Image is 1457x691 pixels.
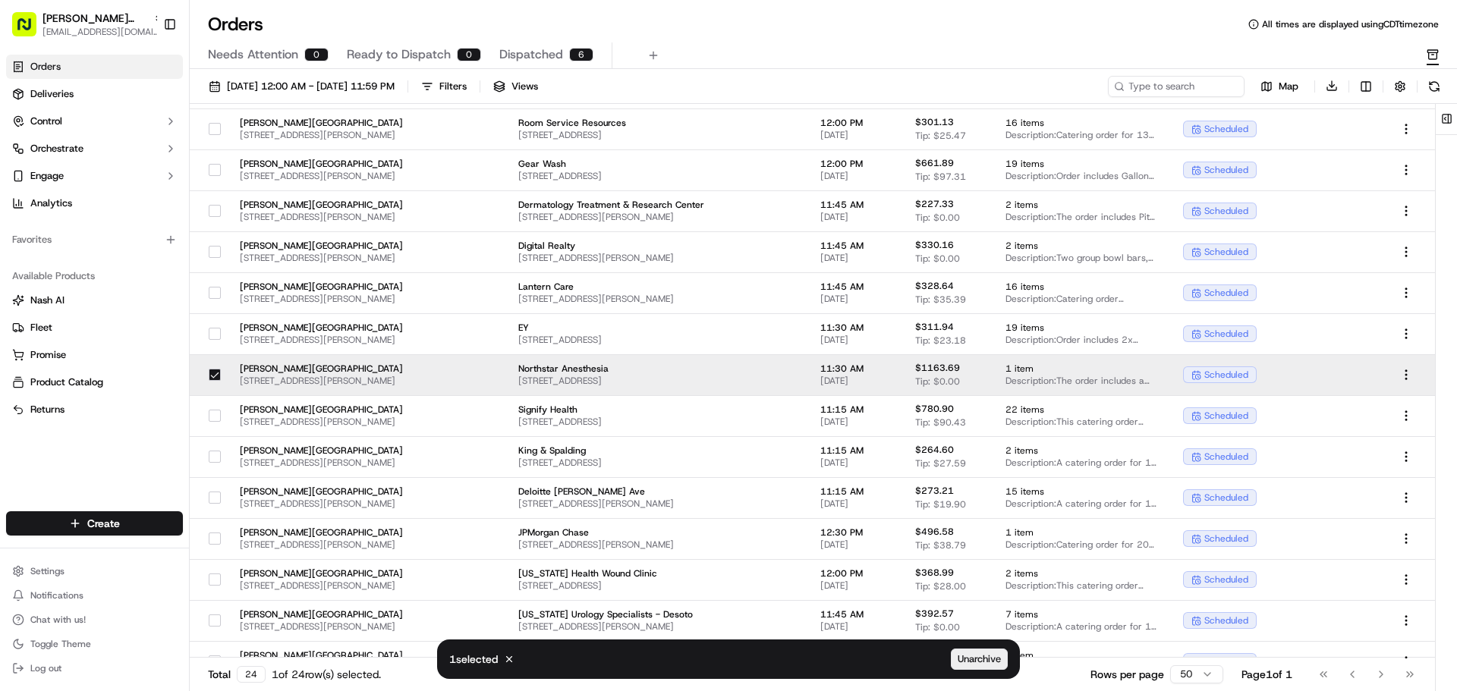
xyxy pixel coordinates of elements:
p: 1 selected [449,652,498,667]
div: We're available if you need us! [68,160,209,172]
span: Description: This catering order includes two Group Bowl Bars with grilled chicken, saffron basma... [1005,579,1159,592]
span: Tip: $0.00 [915,212,960,224]
span: 2 items [1005,444,1159,457]
p: Rows per page [1090,667,1164,682]
span: Unarchive [958,652,1001,666]
span: 2 items [1005,199,1159,211]
button: Chat with us! [6,609,183,630]
span: Tip: $0.00 [915,253,960,265]
span: scheduled [1204,287,1248,299]
button: Notifications [6,585,183,606]
span: Tip: $35.39 [915,294,966,306]
span: [DATE] [820,252,891,264]
span: [DATE] [820,498,891,510]
span: [PERSON_NAME][GEOGRAPHIC_DATA] [240,363,403,375]
span: 22 items [1005,404,1159,416]
button: Nash AI [6,288,183,313]
span: Control [30,115,62,128]
span: 16 items [1005,117,1159,129]
a: Orders [6,55,183,79]
span: Description: A catering order for 14 people including a Group Bowl Bar with grilled chicken, fala... [1005,498,1159,510]
button: Engage [6,164,183,188]
span: Description: Two group bowl bars, one with grilled chicken and one with falafel, including variou... [1005,252,1159,264]
span: scheduled [1204,614,1248,627]
span: [PERSON_NAME][GEOGRAPHIC_DATA] [240,240,403,252]
span: 1 item [1005,363,1159,375]
div: Page 1 of 1 [1241,667,1292,682]
div: Start new chat [68,145,249,160]
span: scheduled [1204,655,1248,667]
span: Description: Order includes 2x ROASTED VEGETABLE + AVOCADO, 5x STEAK + HARISSA, 5x CHICKEN + RICE... [1005,334,1159,346]
span: Settings [30,565,65,577]
span: 11:30 AM [820,363,891,375]
button: Views [486,76,545,97]
span: [PERSON_NAME][GEOGRAPHIC_DATA] [240,322,403,334]
a: Analytics [6,191,183,215]
span: Tip: $28.00 [915,580,966,592]
button: [PERSON_NAME][GEOGRAPHIC_DATA][EMAIL_ADDRESS][DOMAIN_NAME] [6,6,157,42]
span: 15 items [1005,485,1159,498]
span: 1 item [1005,526,1159,539]
span: • [204,235,209,247]
span: [DATE] [820,129,891,141]
button: Create [6,511,183,536]
span: 11:45 AM [820,281,891,293]
span: Dispatched [499,46,563,64]
button: [PERSON_NAME][GEOGRAPHIC_DATA] [42,11,147,26]
button: Control [6,109,183,133]
span: • [209,276,215,288]
a: Promise [12,348,177,362]
span: $496.58 [915,526,954,538]
span: 11:15 AM [820,404,891,416]
span: [PERSON_NAME][GEOGRAPHIC_DATA] [240,444,403,457]
span: scheduled [1204,451,1248,463]
a: Nash AI [12,294,177,307]
span: Engage [30,169,64,183]
span: [STREET_ADDRESS][PERSON_NAME] [240,334,403,346]
span: Views [511,80,538,93]
button: Refresh [1424,76,1445,97]
span: [PERSON_NAME][GEOGRAPHIC_DATA] [240,158,403,170]
span: scheduled [1204,410,1248,422]
span: All times are displayed using CDT timezone [1262,18,1439,30]
span: $368.99 [915,567,954,579]
span: scheduled [1204,123,1248,135]
span: 11:15 AM [820,444,891,457]
span: [PERSON_NAME][GEOGRAPHIC_DATA] [240,404,403,416]
span: 11:45 AM [820,240,891,252]
span: 19 items [1005,158,1159,170]
img: Nash [15,15,46,46]
div: Favorites [6,228,183,252]
span: 11:15 AM [820,485,891,498]
span: 12:30 PM [820,526,891,539]
span: [DATE] [212,235,244,247]
span: Description: Catering order including still water, unsweet tea, blondies, brownies, a falafel cru... [1005,293,1159,305]
span: [DATE] [820,579,891,592]
button: Promise [6,343,183,367]
button: See all [235,194,276,212]
img: 1736555255976-a54dd68f-1ca7-489b-9aae-adbdc363a1c4 [30,236,42,248]
div: 📗 [15,341,27,353]
span: [PERSON_NAME][GEOGRAPHIC_DATA] [240,199,403,211]
span: [STREET_ADDRESS][PERSON_NAME] [518,252,796,264]
span: Tip: $25.47 [915,130,966,142]
span: [STREET_ADDRESS][PERSON_NAME] [240,539,403,551]
span: $227.33 [915,198,954,210]
span: [STREET_ADDRESS][PERSON_NAME] [240,129,403,141]
button: Start new chat [258,149,276,168]
span: 1 item [1005,649,1159,661]
div: 24 [237,666,266,683]
a: Deliveries [6,82,183,106]
div: 0 [304,48,329,61]
a: 💻API Documentation [122,333,250,360]
span: Description: A catering order for 10 people, including pita chips with hummus and a group bowl ba... [1005,457,1159,469]
span: JPMorgan Chase [518,526,796,539]
span: Tip: $0.00 [915,375,960,388]
span: 7 items [1005,608,1159,620]
span: [STREET_ADDRESS][PERSON_NAME] [240,498,403,510]
span: [STREET_ADDRESS] [518,334,796,346]
span: [DATE] [820,211,891,223]
span: Toggle Theme [30,638,91,650]
span: [STREET_ADDRESS][PERSON_NAME] [240,170,403,182]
